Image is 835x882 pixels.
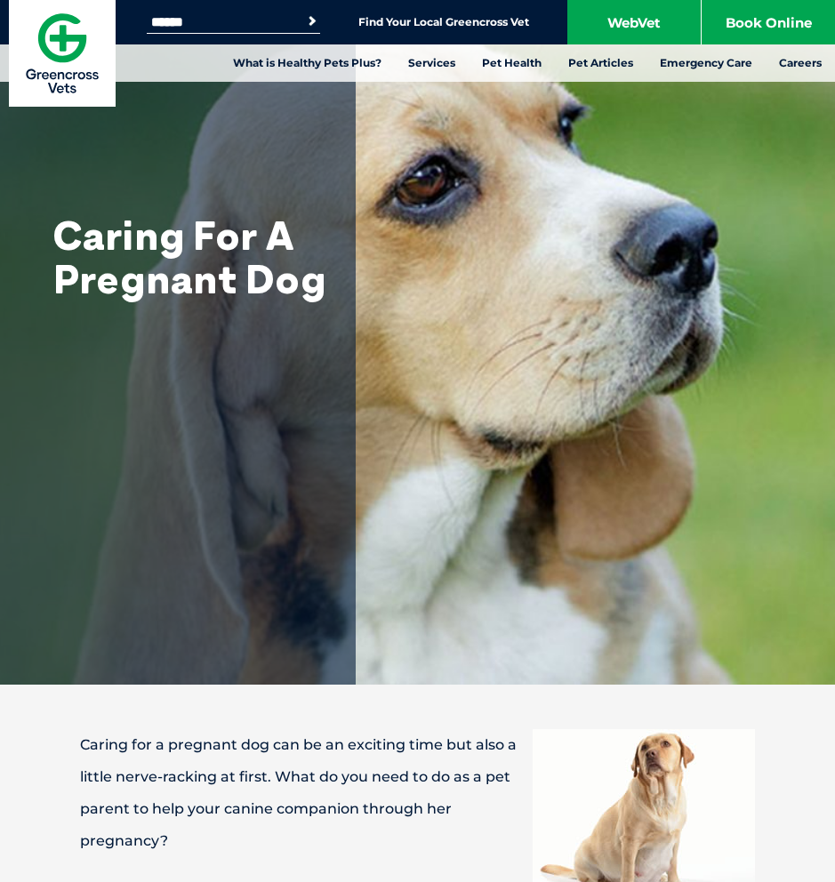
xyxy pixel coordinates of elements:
a: What is Healthy Pets Plus? [220,44,395,82]
a: Careers [766,44,835,82]
a: Find Your Local Greencross Vet [358,15,529,29]
h1: Caring For A Pregnant Dog [53,213,338,301]
a: Services [395,44,469,82]
a: Pet Articles [555,44,646,82]
a: Emergency Care [646,44,766,82]
p: Caring for a pregnant dog can be an exciting time but also a little nerve-racking at first. What ... [18,729,817,857]
a: Pet Health [469,44,555,82]
button: Search [303,12,321,30]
